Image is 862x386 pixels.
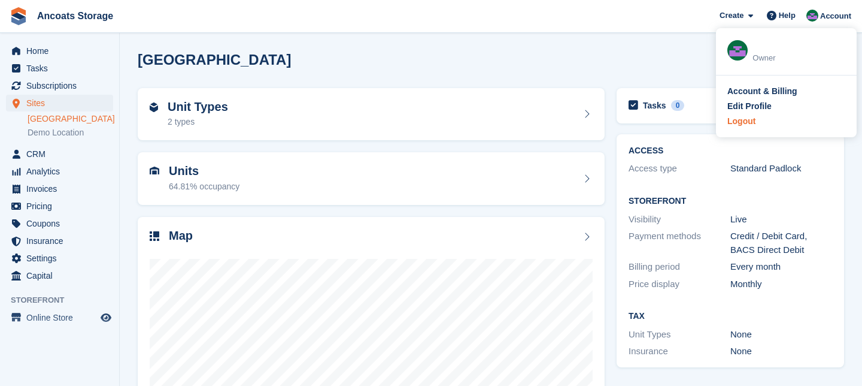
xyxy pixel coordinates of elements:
[727,85,797,98] div: Account & Billing
[168,100,228,114] h2: Unit Types
[28,127,113,138] a: Demo Location
[629,278,730,291] div: Price display
[26,309,98,326] span: Online Store
[730,162,832,176] div: Standard Padlock
[730,230,832,257] div: Credit / Debit Card, BACS Direct Debit
[26,146,98,162] span: CRM
[26,163,98,180] span: Analytics
[6,95,113,111] a: menu
[99,310,113,325] a: Preview store
[730,328,832,342] div: None
[10,7,28,25] img: stora-icon-8386f47178a22dfd0bd8f6a31ec36ba5ce8667c1dd55bd0f319d3a0aa187defe.svg
[727,85,845,98] a: Account & Billing
[727,115,755,128] div: Logout
[629,345,730,358] div: Insurance
[26,215,98,232] span: Coupons
[720,10,743,22] span: Create
[6,250,113,267] a: menu
[169,180,239,193] div: 64.81% occupancy
[6,180,113,197] a: menu
[671,100,685,111] div: 0
[28,113,113,125] a: [GEOGRAPHIC_DATA]
[727,100,772,113] div: Edit Profile
[168,116,228,128] div: 2 types
[629,146,832,156] h2: ACCESS
[169,164,239,178] h2: Units
[6,146,113,162] a: menu
[6,43,113,59] a: menu
[727,100,845,113] a: Edit Profile
[26,77,98,94] span: Subscriptions
[26,198,98,215] span: Pricing
[6,163,113,180] a: menu
[629,197,832,206] h2: Storefront
[643,100,666,111] h2: Tasks
[26,60,98,77] span: Tasks
[11,294,119,306] span: Storefront
[730,260,832,274] div: Every month
[6,77,113,94] a: menu
[26,250,98,267] span: Settings
[6,215,113,232] a: menu
[629,213,730,227] div: Visibility
[138,152,605,205] a: Units 64.81% occupancy
[727,115,845,128] a: Logout
[150,231,159,241] img: map-icn-33ee37083ee616e46c38cad1a60f524a97daa1e2b2c8c0bc3eb3415660979fc1.svg
[26,233,98,249] span: Insurance
[150,102,158,112] img: unit-type-icn-2b2737a686de81e16bb02015468b77c625bbabd49415b5ef34ead5e3b44a266d.svg
[6,233,113,249] a: menu
[730,278,832,291] div: Monthly
[820,10,851,22] span: Account
[730,345,832,358] div: None
[26,267,98,284] span: Capital
[32,6,118,26] a: Ancoats Storage
[138,52,291,68] h2: [GEOGRAPHIC_DATA]
[752,52,845,64] div: Owner
[629,312,832,321] h2: Tax
[779,10,796,22] span: Help
[150,167,159,175] img: unit-icn-7be61d7bf1b0ce9d3e12c5938cc71ed9869f7b940bace4675aadf7bd6d80202e.svg
[6,309,113,326] a: menu
[138,88,605,141] a: Unit Types 2 types
[629,260,730,274] div: Billing period
[730,213,832,227] div: Live
[6,60,113,77] a: menu
[629,328,730,342] div: Unit Types
[6,198,113,215] a: menu
[26,180,98,197] span: Invoices
[169,229,193,243] h2: Map
[629,162,730,176] div: Access type
[6,267,113,284] a: menu
[629,230,730,257] div: Payment methods
[26,95,98,111] span: Sites
[26,43,98,59] span: Home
